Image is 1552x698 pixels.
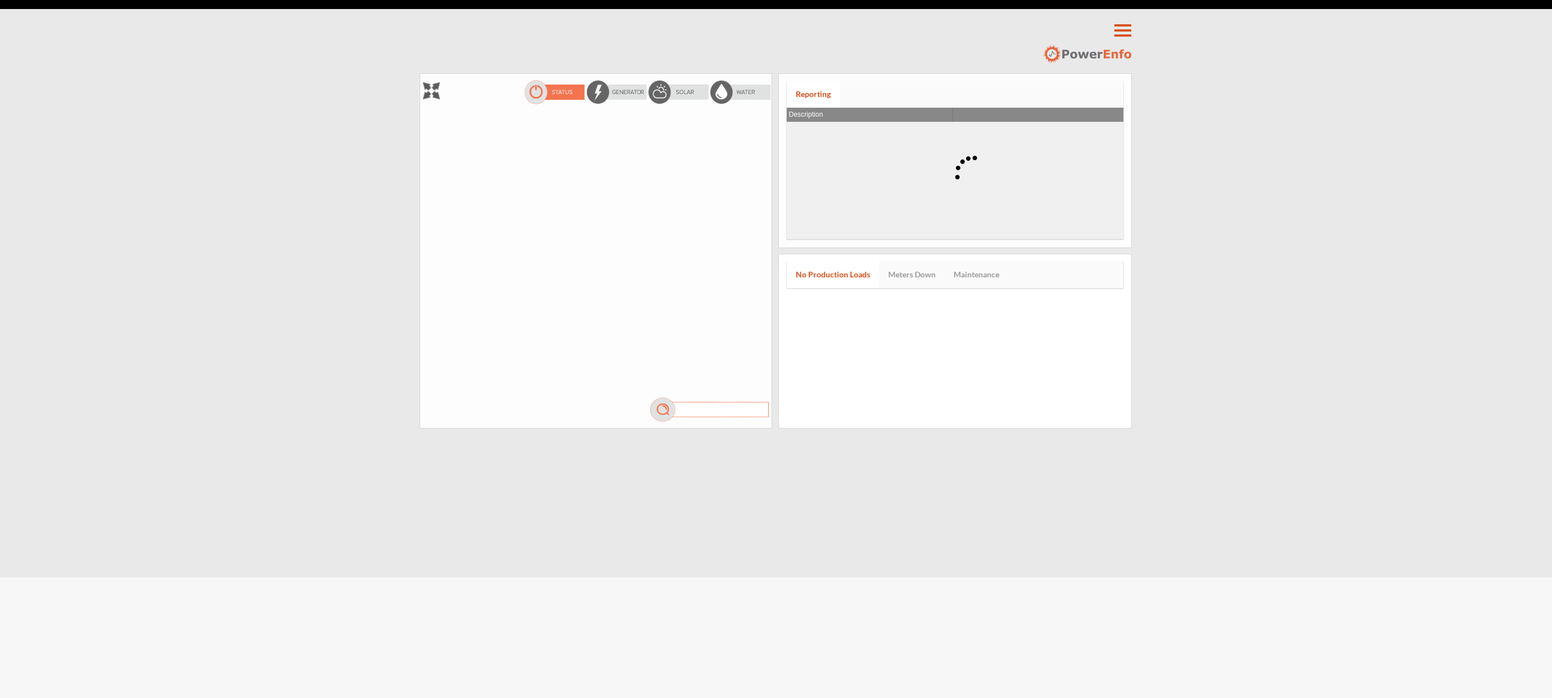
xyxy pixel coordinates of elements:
img: mag.png [649,397,771,422]
img: waterOff.png [709,79,771,105]
img: zoom.png [423,82,440,99]
a: Reporting [787,81,840,108]
img: solarOff.png [647,79,709,105]
img: statusOn.png [523,79,585,105]
img: energyOff.png [585,79,647,105]
a: Meters Down [879,261,945,288]
span: Description [789,111,823,118]
a: Maintenance [945,261,1008,288]
a: No Production Loads [787,261,879,288]
th: Description [787,108,954,122]
img: logo [1043,45,1131,64]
